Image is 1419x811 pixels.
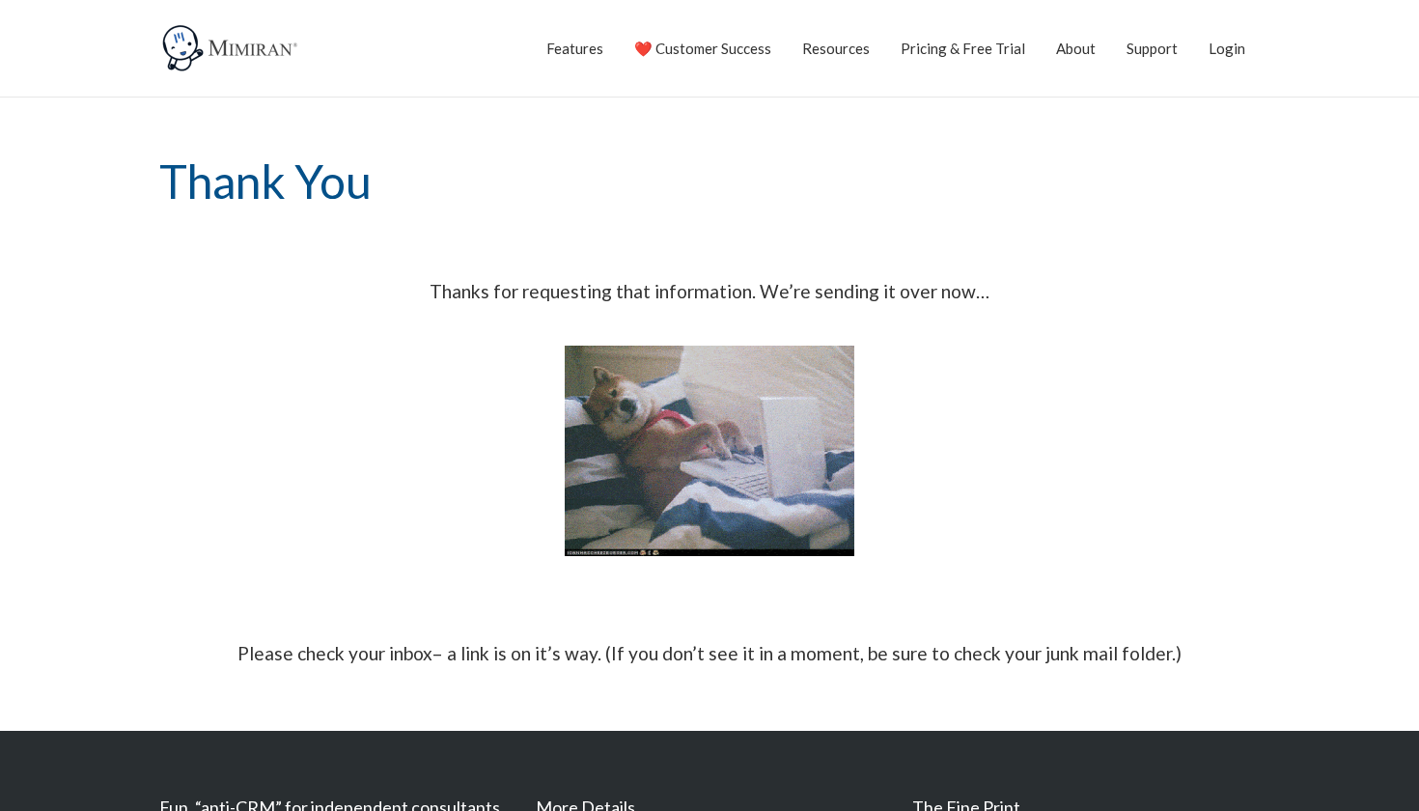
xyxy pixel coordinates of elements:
[634,24,771,72] a: ❤️ Customer Success
[159,275,1260,308] p: Thanks for requesting that information. We’re sending it over now…
[159,24,304,72] img: Mimiran CRM
[901,24,1025,72] a: Pricing & Free Trial
[1056,24,1096,72] a: About
[159,637,1260,670] p: Please check your inbox– a link is on it’s way. (If you don’t see it in a moment, be sure to chec...
[159,98,1260,266] h1: Thank You
[802,24,870,72] a: Resources
[565,346,854,556] img: dog typing
[1209,24,1245,72] a: Login
[546,24,603,72] a: Features
[1127,24,1178,72] a: Support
